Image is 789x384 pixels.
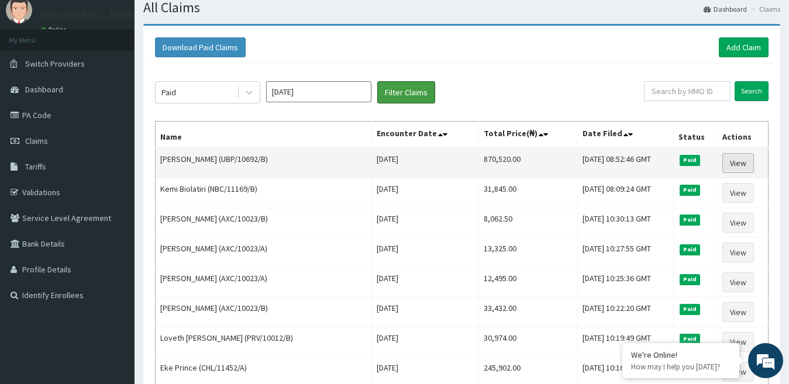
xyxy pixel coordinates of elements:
div: Paid [161,87,176,98]
span: Claims [25,136,48,146]
div: Chat with us now [61,65,197,81]
td: [DATE] 10:25:36 GMT [578,268,673,297]
td: 12,495.00 [478,268,578,297]
li: Claims [748,4,780,14]
p: How may I help you today? [631,362,731,372]
a: Online [41,26,69,34]
th: Encounter Date [371,122,478,148]
a: View [722,302,754,322]
td: Kemi Biolatiri (NBC/11169/B) [156,178,372,208]
a: Dashboard [704,4,747,14]
td: [DATE] [371,178,478,208]
span: Paid [680,334,701,344]
span: Switch Providers [25,58,85,69]
th: Total Price(₦) [478,122,578,148]
input: Search [735,81,769,101]
td: 13,325.00 [478,238,578,268]
span: Paid [680,185,701,195]
button: Filter Claims [377,81,435,103]
td: [DATE] 10:30:13 GMT [578,208,673,238]
a: View [722,243,754,262]
div: Minimize live chat window [192,6,220,34]
td: [DATE] 08:52:46 GMT [578,148,673,178]
td: Loveth [PERSON_NAME] (PRV/10012/B) [156,327,372,357]
td: [PERSON_NAME] (AXC/10023/A) [156,238,372,268]
td: [DATE] [371,297,478,327]
td: 30,974.00 [478,327,578,357]
th: Actions [718,122,769,148]
span: Dashboard [25,84,63,95]
td: [DATE] 08:09:24 GMT [578,178,673,208]
td: [DATE] [371,268,478,297]
span: Tariffs [25,161,46,172]
p: [GEOGRAPHIC_DATA] [41,9,137,20]
td: [PERSON_NAME] (AXC/10023/B) [156,297,372,327]
a: View [722,332,754,352]
a: View [722,183,754,203]
th: Name [156,122,372,148]
td: [DATE] [371,327,478,357]
td: [DATE] 10:27:55 GMT [578,238,673,268]
span: Paid [680,244,701,255]
a: Add Claim [719,37,769,57]
a: View [722,153,754,173]
td: [PERSON_NAME] (UBP/10692/B) [156,148,372,178]
td: [DATE] 10:22:20 GMT [578,297,673,327]
td: [DATE] [371,208,478,238]
span: Paid [680,155,701,165]
span: Paid [680,274,701,285]
td: [DATE] [371,238,478,268]
td: [DATE] [371,148,478,178]
td: 33,432.00 [478,297,578,327]
td: 31,845.00 [478,178,578,208]
td: 8,062.50 [478,208,578,238]
th: Date Filed [578,122,673,148]
td: [PERSON_NAME] (AXC/10023/B) [156,208,372,238]
th: Status [673,122,718,148]
a: View [722,272,754,292]
td: [DATE] 10:19:49 GMT [578,327,673,357]
input: Select Month and Year [266,81,371,102]
a: View [722,213,754,233]
span: We're online! [68,116,161,234]
td: [PERSON_NAME] (AXC/10023/A) [156,268,372,297]
button: Download Paid Claims [155,37,246,57]
img: d_794563401_company_1708531726252_794563401 [22,58,47,88]
span: Paid [680,304,701,314]
textarea: Type your message and hit 'Enter' [6,258,223,299]
div: We're Online! [631,350,731,360]
input: Search by HMO ID [644,81,731,101]
span: Paid [680,215,701,225]
td: 870,520.00 [478,148,578,178]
